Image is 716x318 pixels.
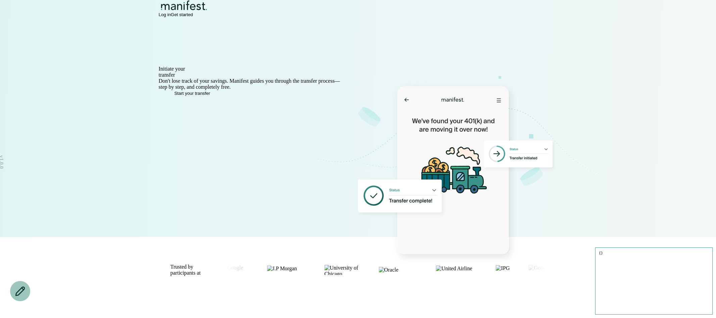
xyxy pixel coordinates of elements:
p: Trusted by participants at [171,264,201,276]
img: Google [222,265,254,275]
img: University of Chicago [324,265,366,275]
p: Don't lose track of your savings. Manifest guides you through the transfer process—step by step, ... [159,78,348,90]
img: J.P Morgan [267,266,312,275]
span: Start your transfer [174,91,210,96]
h1: Initiate your [159,66,348,72]
pre: {} [595,247,713,315]
button: Start your transfer [159,91,226,96]
img: IPG [496,265,516,275]
span: in minutes [175,72,197,78]
img: Oracle [379,267,423,273]
h1: transfer [159,72,348,78]
button: Log in [159,12,171,17]
button: Get started [171,12,193,17]
img: Google [529,265,561,275]
img: United Airline [436,266,483,275]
